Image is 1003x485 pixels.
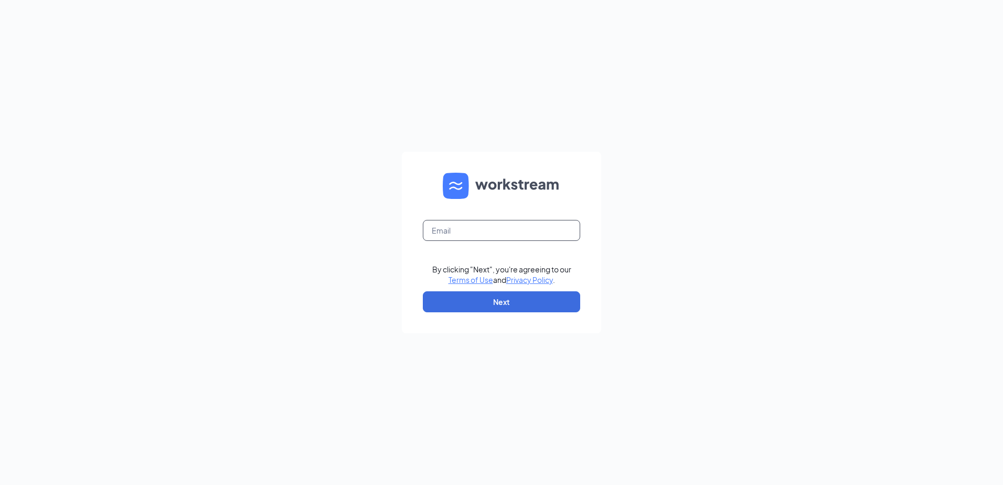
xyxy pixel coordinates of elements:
[449,275,493,284] a: Terms of Use
[423,220,580,241] input: Email
[423,291,580,312] button: Next
[506,275,553,284] a: Privacy Policy
[432,264,571,285] div: By clicking "Next", you're agreeing to our and .
[443,173,560,199] img: WS logo and Workstream text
